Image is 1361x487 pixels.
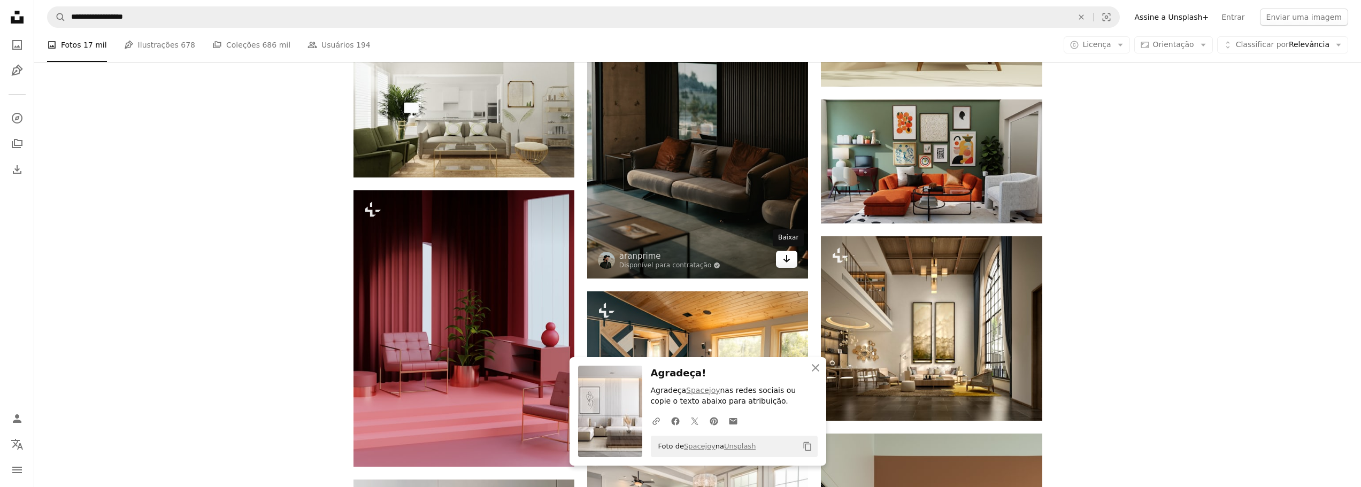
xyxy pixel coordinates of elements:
[821,156,1042,166] a: sofá laranja e preto com travesseiros de arremesso
[47,6,1120,28] form: Pesquise conteúdo visual em todo o site
[6,459,28,481] button: Menu
[598,252,615,269] img: Ir para o perfil de aranprime
[353,110,574,120] a: conjunto de sofá cinza e branco
[181,39,195,51] span: 678
[124,28,195,62] a: Ilustrações 678
[1070,7,1093,27] button: Limpar
[1215,9,1251,26] a: Entrar
[821,99,1042,223] img: sofá laranja e preto com travesseiros de arremesso
[704,410,724,431] a: Compartilhar no Pinterest
[353,323,574,333] a: uma sala de estar com sofá, cadeira, mesa e vaso de planta
[1094,7,1119,27] button: Pesquisa visual
[776,251,797,268] a: Baixar
[724,442,756,450] a: Unsplash
[6,60,28,81] a: Ilustrações
[821,236,1042,421] img: Renderização 3D do interior da casa, sala de estar
[1217,36,1348,53] button: Classificar porRelevância
[685,410,704,431] a: Compartilhar no Twitter
[1134,36,1213,53] button: Orientação
[6,434,28,455] button: Idioma
[212,28,290,62] a: Coleções 686 mil
[587,107,808,117] a: sofá marrom e branco ao lado da janela
[1082,40,1111,49] span: Licença
[1153,40,1194,49] span: Orientação
[353,53,574,177] img: conjunto de sofá cinza e branco
[821,323,1042,333] a: Renderização 3D do interior da casa, sala de estar
[587,291,808,438] img: uma sala de estar cheia de móveis e um teto de madeira
[6,408,28,429] a: Entrar / Cadastrar-se
[262,39,290,51] span: 686 mil
[6,133,28,154] a: Coleções
[6,6,28,30] a: Início — Unsplash
[1236,40,1329,50] span: Relevância
[6,159,28,180] a: Histórico de downloads
[653,438,756,455] span: Foto de na
[356,39,371,51] span: 194
[724,410,743,431] a: Compartilhar por e-mail
[666,410,685,431] a: Compartilhar no Facebook
[6,107,28,129] a: Explorar
[619,251,721,261] a: aranprime
[1260,9,1348,26] button: Enviar uma imagem
[1128,9,1216,26] a: Assine a Unsplash+
[307,28,371,62] a: Usuários 194
[1064,36,1129,53] button: Licença
[686,386,720,395] a: Spacejoy
[6,34,28,56] a: Fotos
[353,190,574,467] img: uma sala de estar com sofá, cadeira, mesa e vaso de planta
[651,385,818,407] p: Agradeça nas redes sociais ou copie o texto abaixo para atribuição.
[1236,40,1289,49] span: Classificar por
[798,437,817,455] button: Copiar para a área de transferência
[651,366,818,381] h3: Agradeça!
[619,261,721,270] a: Disponível para contratação
[684,442,716,450] a: Spacejoy
[773,229,804,246] div: Baixar
[48,7,66,27] button: Pesquise na Unsplash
